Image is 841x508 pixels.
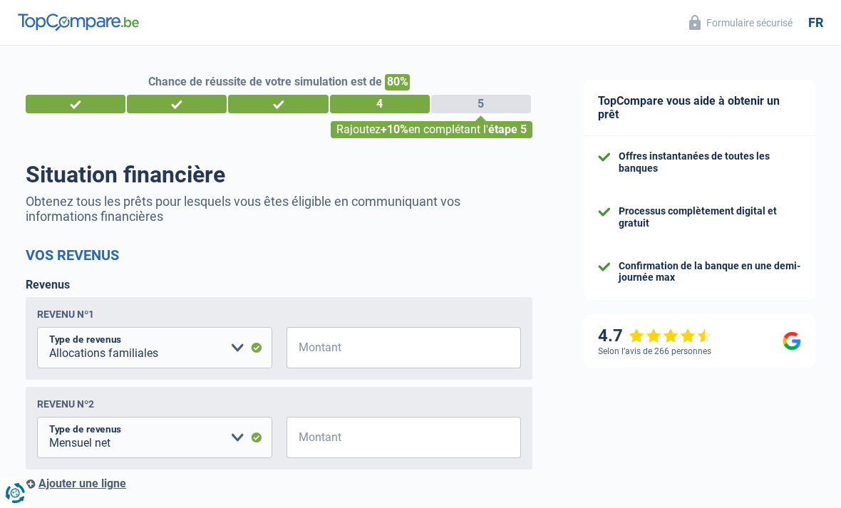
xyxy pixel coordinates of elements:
div: Rajoutez en complétant l' [331,121,532,138]
div: Confirmation de la banque en une demi-journée max [619,260,801,284]
label: Revenus [26,278,70,291]
div: 2 [127,95,227,113]
div: TopCompare vous aide à obtenir un prêt [584,80,815,136]
div: Selon l’avis de 266 personnes [598,346,711,356]
div: Offres instantanées de toutes les banques [619,150,801,175]
p: Obtenez tous les prêts pour lesquels vous êtes éligible en communiquant vos informations financières [26,194,532,224]
div: 3 [228,95,328,113]
div: 4 [330,95,430,113]
div: Processus complètement digital et gratuit [619,205,801,229]
div: Revenu nº2 [37,398,94,410]
button: Formulaire sécurisé [681,11,801,34]
span: € [287,417,304,458]
span: étape 5 [488,123,527,136]
div: Ajouter une ligne [26,477,532,490]
div: 4.7 [598,326,713,346]
img: TopCompare Logo [18,14,139,31]
span: +10% [381,123,408,136]
h1: Situation financière [26,161,532,188]
div: 5 [431,95,531,113]
span: 80% [385,74,410,90]
div: 1 [26,95,125,113]
span: Chance de réussite de votre simulation est de [148,75,382,88]
div: Revenu nº1 [37,309,94,320]
h2: Vos revenus [26,247,532,264]
span: € [287,327,304,368]
div: fr [808,15,823,31]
